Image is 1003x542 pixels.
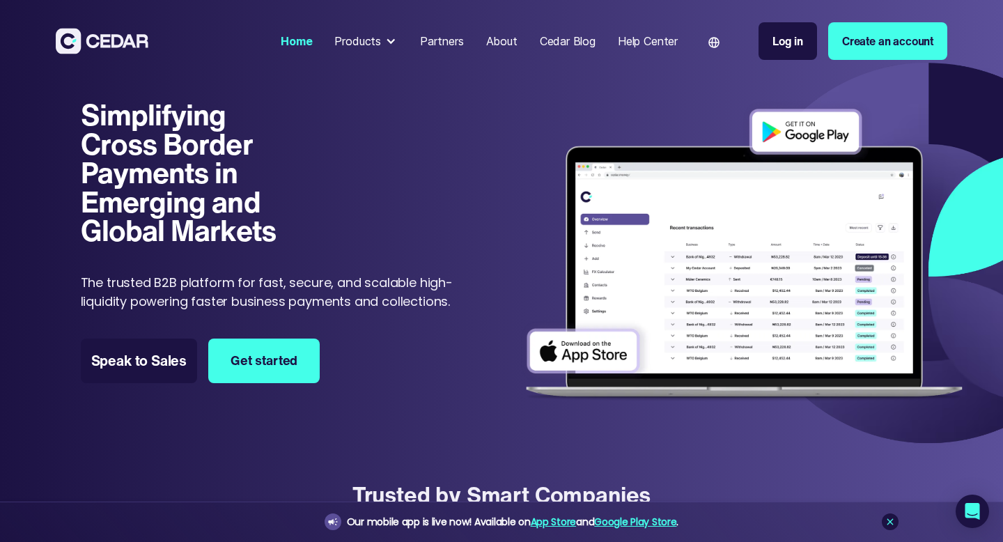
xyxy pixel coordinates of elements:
[956,495,989,528] div: Open Intercom Messenger
[327,516,339,527] img: announcement
[334,33,381,49] div: Products
[414,26,469,56] a: Partners
[594,515,676,529] a: Google Play Store
[81,339,198,383] a: Speak to Sales
[540,33,596,49] div: Cedar Blog
[420,33,464,49] div: Partners
[208,339,320,383] a: Get started
[531,515,576,529] a: App Store
[81,273,460,311] p: The trusted B2B platform for fast, secure, and scalable high-liquidity powering faster business p...
[486,33,518,49] div: About
[772,33,803,49] div: Log in
[534,26,601,56] a: Cedar Blog
[516,100,972,411] img: Dashboard of transactions
[81,100,309,245] h1: Simplifying Cross Border Payments in Emerging and Global Markets
[708,37,720,48] img: world icon
[612,26,683,56] a: Help Center
[618,33,678,49] div: Help Center
[275,26,318,56] a: Home
[759,22,817,60] a: Log in
[329,27,403,55] div: Products
[828,22,947,60] a: Create an account
[481,26,523,56] a: About
[281,33,312,49] div: Home
[347,513,678,531] div: Our mobile app is live now! Available on and .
